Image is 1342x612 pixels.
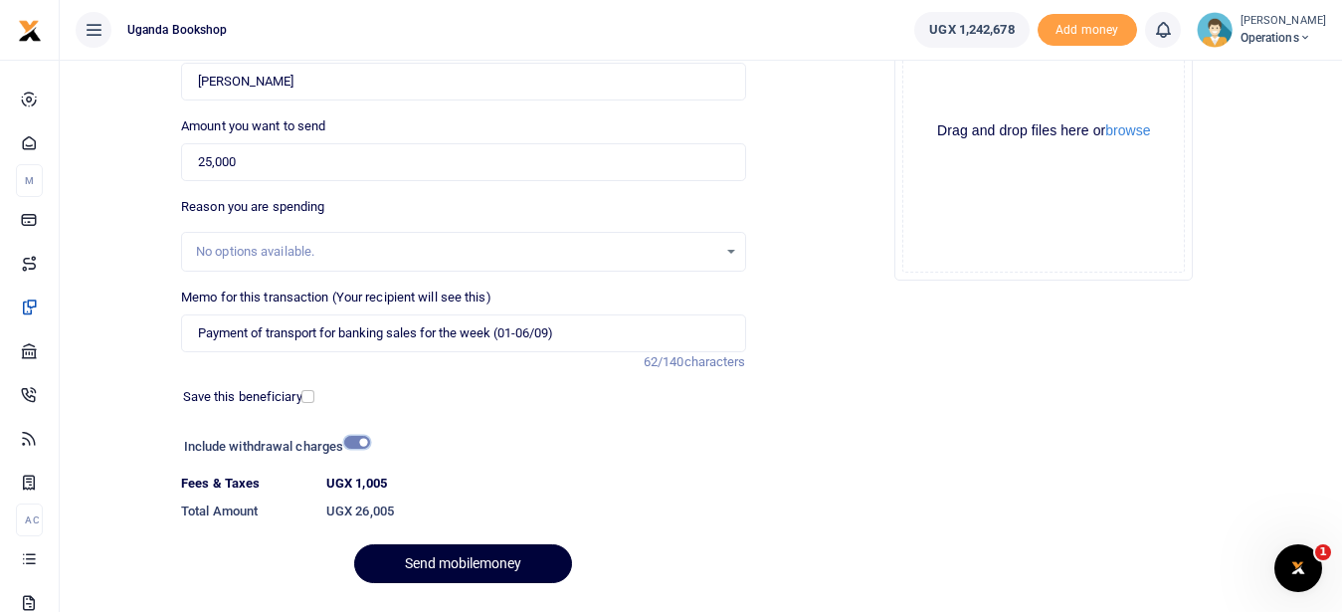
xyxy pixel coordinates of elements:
button: Send mobilemoney [354,544,572,583]
span: characters [684,354,746,369]
a: profile-user [PERSON_NAME] Operations [1197,12,1326,48]
img: profile-user [1197,12,1233,48]
small: [PERSON_NAME] [1241,13,1326,30]
label: Memo for this transaction (Your recipient will see this) [181,288,491,307]
a: Add money [1038,21,1137,36]
h6: UGX 26,005 [326,504,746,519]
label: Reason you are spending [181,197,324,217]
div: Drag and drop files here or [903,121,1184,140]
img: logo-small [18,19,42,43]
h6: Total Amount [181,504,310,519]
dt: Fees & Taxes [173,474,318,494]
label: Save this beneficiary [183,387,302,407]
li: Wallet ballance [906,12,1037,48]
span: Add money [1038,14,1137,47]
li: M [16,164,43,197]
input: Enter extra information [181,314,745,352]
span: 62/140 [644,354,684,369]
li: Ac [16,504,43,536]
input: UGX [181,143,745,181]
button: browse [1105,123,1150,137]
li: Toup your wallet [1038,14,1137,47]
a: logo-small logo-large logo-large [18,22,42,37]
label: UGX 1,005 [326,474,387,494]
iframe: Intercom live chat [1274,544,1322,592]
span: Uganda bookshop [119,21,236,39]
label: Amount you want to send [181,116,325,136]
span: Operations [1241,29,1326,47]
input: Loading name... [181,63,745,101]
a: UGX 1,242,678 [914,12,1029,48]
h6: Include withdrawal charges [184,439,361,455]
span: 1 [1315,544,1331,560]
span: UGX 1,242,678 [929,20,1014,40]
div: No options available. [196,242,716,262]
